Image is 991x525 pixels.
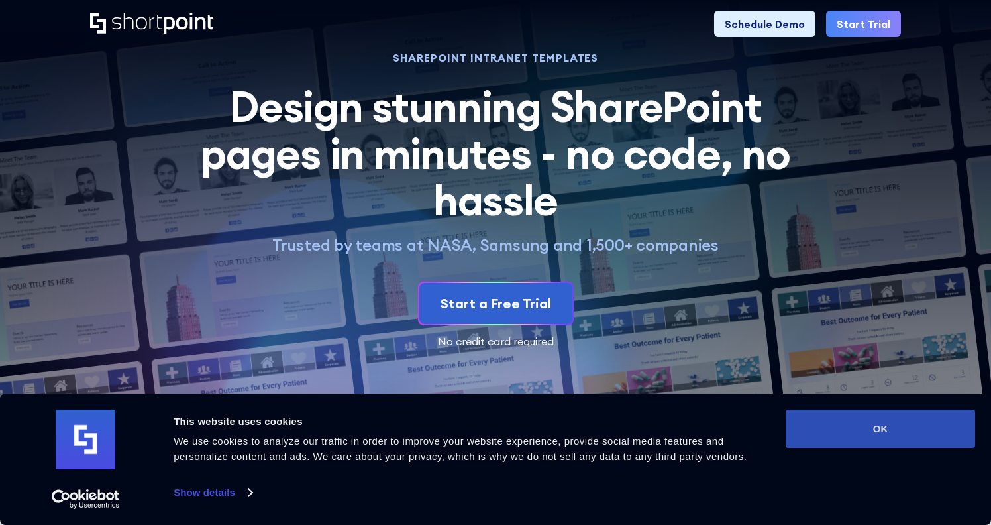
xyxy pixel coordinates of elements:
div: Start a Free Trial [441,294,551,314]
a: Show details [174,483,252,502]
a: Schedule Demo [714,11,815,37]
img: logo [56,410,115,469]
span: We use cookies to analyze our traffic in order to improve your website experience, provide social... [174,436,747,462]
div: This website uses cookies [174,414,770,430]
button: OK [786,410,975,448]
h1: SHAREPOINT INTRANET TEMPLATES [185,53,806,62]
a: Home [90,13,213,35]
div: No credit card required [90,336,901,347]
p: Trusted by teams at NASA, Samsung and 1,500+ companies [185,235,806,255]
a: Usercentrics Cookiebot - opens in a new window [28,489,144,509]
a: Start Trial [826,11,901,37]
a: Start a Free Trial [419,283,572,324]
h2: Design stunning SharePoint pages in minutes - no code, no hassle [185,84,806,223]
iframe: Chat Widget [753,371,991,525]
